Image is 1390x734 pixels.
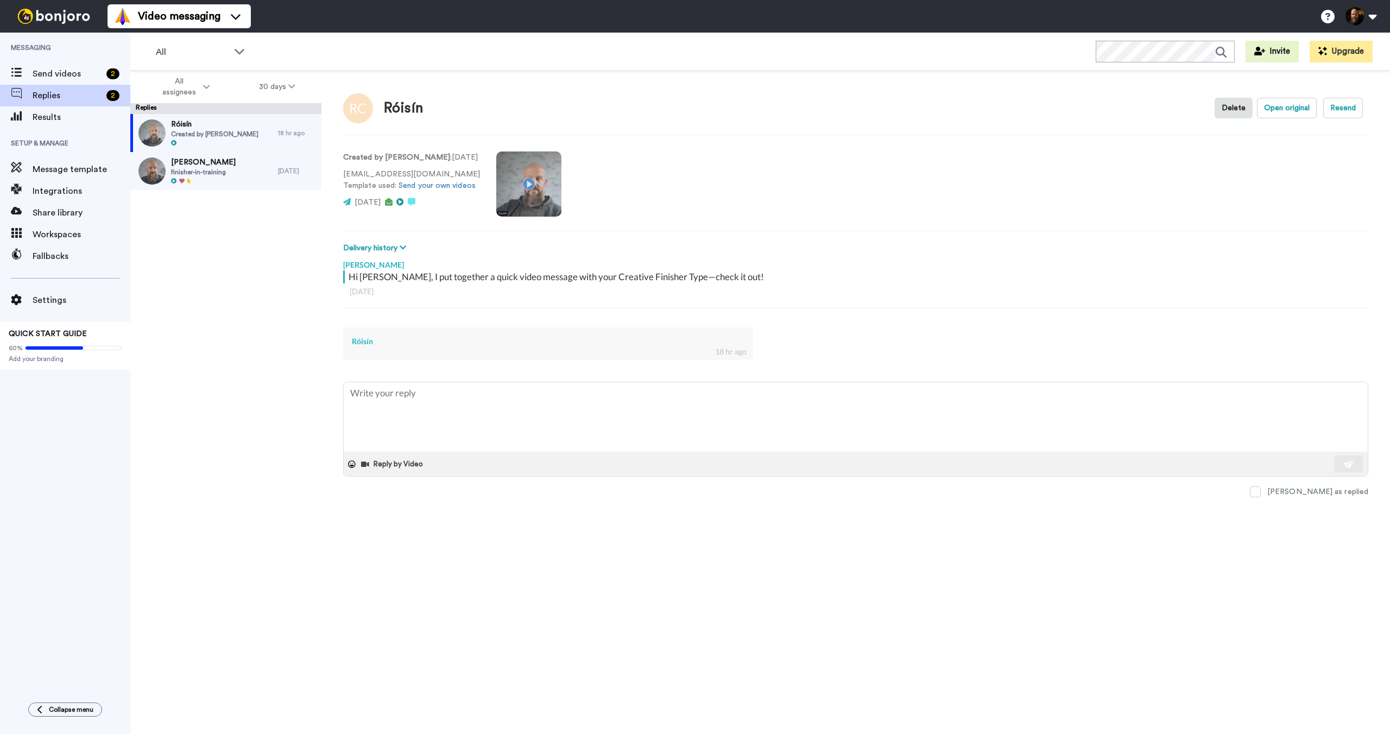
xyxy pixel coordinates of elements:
[355,199,381,206] span: [DATE]
[343,242,409,254] button: Delivery history
[156,46,229,59] span: All
[132,72,235,102] button: All assignees
[171,130,258,138] span: Created by [PERSON_NAME]
[343,152,480,163] p: : [DATE]
[171,157,236,168] span: [PERSON_NAME]
[350,286,1362,297] div: [DATE]
[49,705,93,714] span: Collapse menu
[114,8,131,25] img: vm-color.svg
[138,119,166,147] img: 4fdba7da-6853-45f6-bad0-99c04b3c0d12-thumb.jpg
[130,103,321,114] div: Replies
[343,93,373,123] img: Image of Róisín
[28,703,102,717] button: Collapse menu
[278,129,316,137] div: 18 hr ago
[33,294,130,307] span: Settings
[1215,98,1253,118] button: Delete
[1246,41,1299,62] button: Invite
[399,182,476,189] a: Send your own videos
[352,336,744,347] div: Róisín
[106,68,119,79] div: 2
[1310,41,1373,62] button: Upgrade
[1343,460,1355,469] img: send-white.svg
[343,169,480,192] p: [EMAIL_ADDRESS][DOMAIN_NAME] Template used:
[343,154,450,161] strong: Created by [PERSON_NAME]
[235,77,320,97] button: 30 days
[33,228,130,241] span: Workspaces
[130,152,321,190] a: [PERSON_NAME]finisher-in-training[DATE]
[138,157,166,185] img: 7b2739e3-9654-4c89-8886-7e9c68ae1e67-thumb.jpg
[1257,98,1317,118] button: Open original
[171,119,258,130] span: Róisín
[278,167,316,175] div: [DATE]
[33,111,130,124] span: Results
[1323,98,1363,118] button: Resend
[384,100,423,116] div: Róisín
[349,270,1366,283] div: Hi [PERSON_NAME], I put together a quick video message with your Creative Finisher Type—check it ...
[715,346,747,357] div: 18 hr ago
[171,168,236,176] span: finisher-in-training
[130,114,321,152] a: RóisínCreated by [PERSON_NAME]18 hr ago
[157,76,201,98] span: All assignees
[33,250,130,263] span: Fallbacks
[33,67,102,80] span: Send videos
[33,206,130,219] span: Share library
[9,330,87,338] span: QUICK START GUIDE
[33,185,130,198] span: Integrations
[343,254,1368,270] div: [PERSON_NAME]
[1267,486,1368,497] div: [PERSON_NAME] as replied
[9,355,122,363] span: Add your branding
[360,456,426,472] button: Reply by Video
[138,9,220,24] span: Video messaging
[9,344,23,352] span: 60%
[33,89,102,102] span: Replies
[106,90,119,101] div: 2
[13,9,94,24] img: bj-logo-header-white.svg
[33,163,130,176] span: Message template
